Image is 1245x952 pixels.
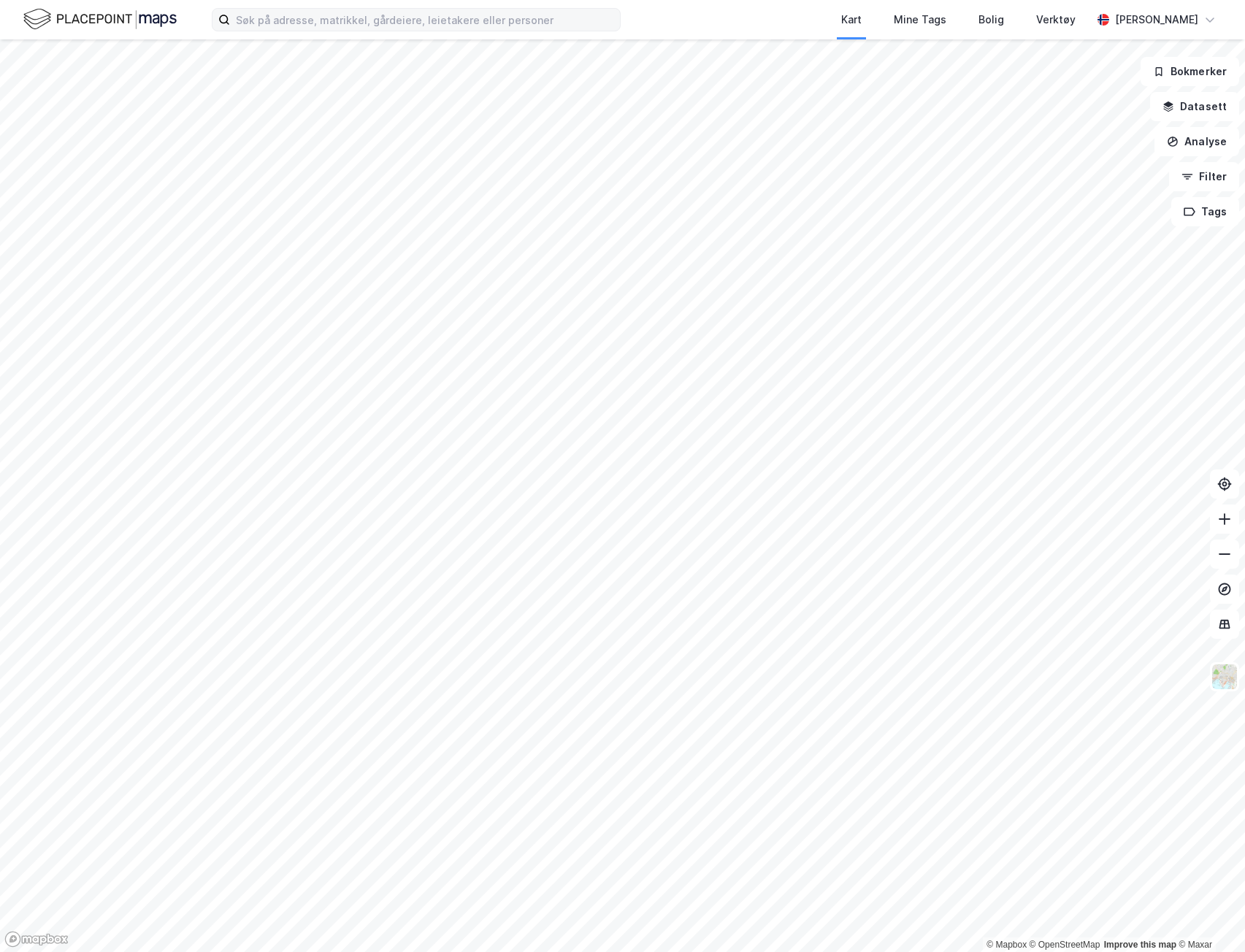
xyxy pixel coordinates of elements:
[1036,11,1076,28] div: Verktøy
[978,11,1004,28] div: Bolig
[1172,882,1245,952] div: Kontrollprogram for chat
[23,7,177,32] img: logo.f888ab2527a4732fd821a326f86c7f29.svg
[230,9,620,31] input: Søk på adresse, matrikkel, gårdeiere, leietakere eller personer
[841,11,862,28] div: Kart
[1115,11,1198,28] div: [PERSON_NAME]
[894,11,946,28] div: Mine Tags
[1172,882,1245,952] iframe: Chat Widget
